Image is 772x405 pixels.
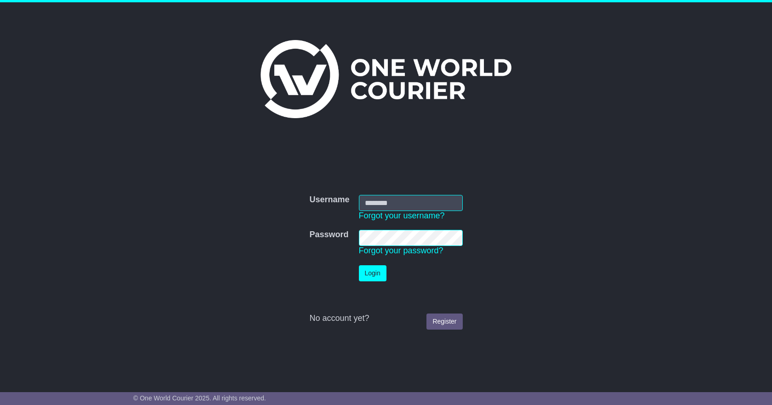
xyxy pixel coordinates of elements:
a: Forgot your password? [359,246,443,255]
label: Password [309,230,348,240]
label: Username [309,195,349,205]
span: © One World Courier 2025. All rights reserved. [133,394,266,402]
a: Forgot your username? [359,211,445,220]
div: No account yet? [309,314,462,324]
a: Register [426,314,462,330]
button: Login [359,265,386,281]
img: One World [261,40,511,118]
